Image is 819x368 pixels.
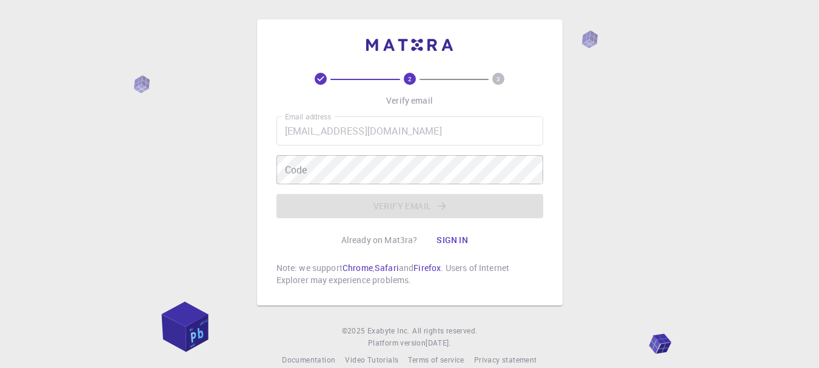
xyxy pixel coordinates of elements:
a: Chrome [343,262,373,273]
p: Already on Mat3ra? [341,234,418,246]
a: Privacy statement [474,354,537,366]
p: Note: we support , and . Users of Internet Explorer may experience problems. [276,262,543,286]
text: 3 [496,75,500,83]
a: Exabyte Inc. [367,325,410,337]
p: Verify email [386,95,433,107]
a: Video Tutorials [345,354,398,366]
a: Firefox [413,262,441,273]
span: Documentation [282,355,335,364]
span: © 2025 [342,325,367,337]
a: Safari [375,262,399,273]
span: Privacy statement [474,355,537,364]
span: Platform version [368,337,426,349]
a: Documentation [282,354,335,366]
span: All rights reserved. [412,325,477,337]
label: Email address [285,112,331,122]
span: Exabyte Inc. [367,326,410,335]
text: 2 [408,75,412,83]
a: Terms of service [408,354,464,366]
a: [DATE]. [426,337,451,349]
button: Sign in [427,228,478,252]
span: [DATE] . [426,338,451,347]
span: Terms of service [408,355,464,364]
span: Video Tutorials [345,355,398,364]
